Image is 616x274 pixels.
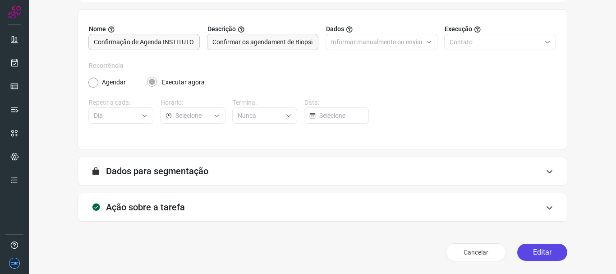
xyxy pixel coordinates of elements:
label: Executar agora [162,78,205,87]
label: Repetir a cada: [89,98,153,107]
input: Selecione [94,108,138,123]
input: Selecione [175,108,210,123]
input: Selecione [238,108,282,123]
input: Selecione [319,108,363,123]
label: Termina: [233,98,297,107]
h3: Dados para segmentação [106,166,208,176]
input: Selecione o tipo de envio [450,34,541,50]
label: Horário: [161,98,225,107]
input: Selecione o tipo de envio [331,34,422,50]
span: Execução [445,24,472,34]
label: Agendar [102,78,126,87]
img: d06bdf07e729e349525d8f0de7f5f473.png [9,258,20,269]
span: Nome [89,24,106,34]
span: Dados [326,24,344,34]
span: Descrição [207,24,236,34]
input: Forneça uma breve descrição da sua tarefa. [212,34,313,50]
h3: Ação sobre a tarefa [106,202,185,213]
img: Logo [8,5,21,19]
button: Editar [517,244,567,261]
button: Cancelar [446,243,506,261]
label: Data: [304,98,369,107]
input: Digite o nome para a sua tarefa. [94,34,194,50]
label: Recorrência [89,61,556,70]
